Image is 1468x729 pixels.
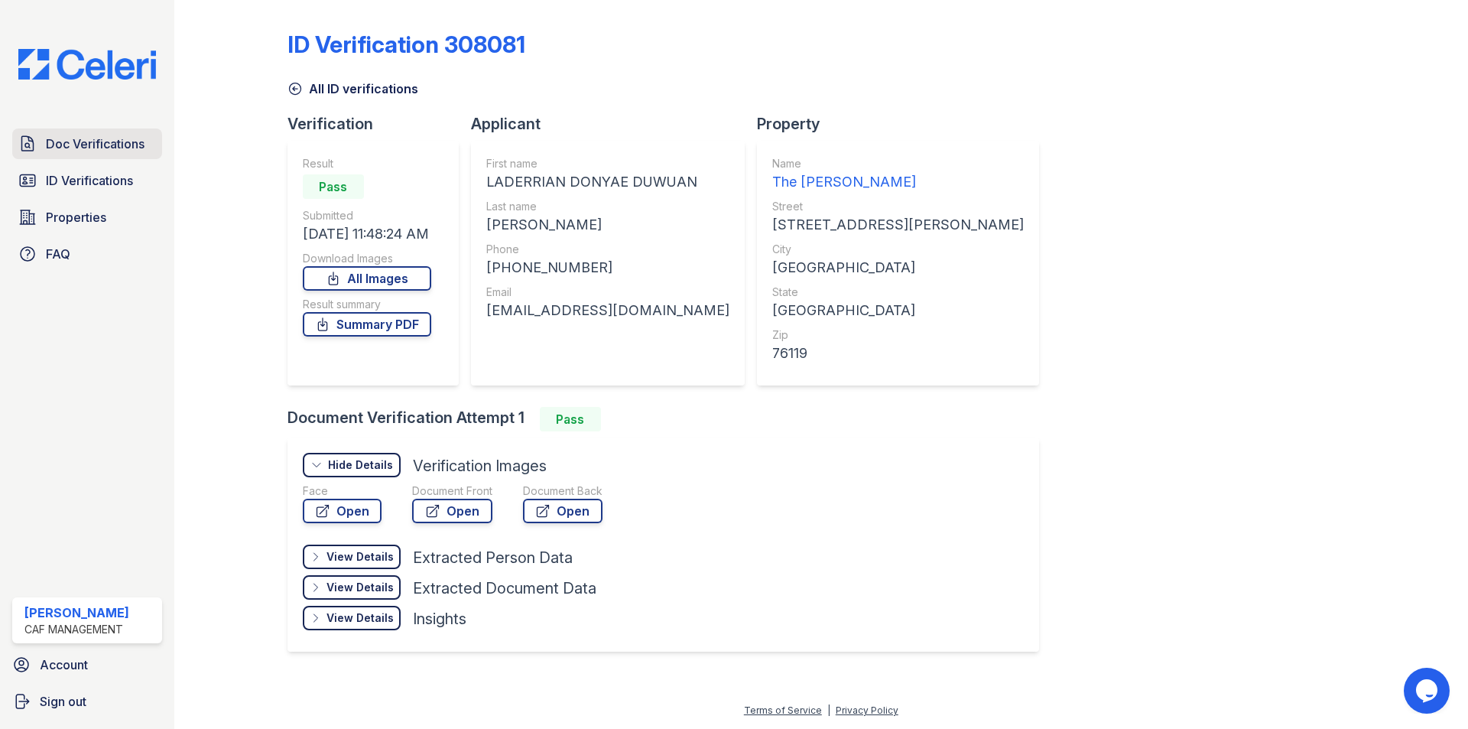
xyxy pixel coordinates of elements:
span: FAQ [46,245,70,263]
div: Property [757,113,1051,135]
div: Verification Images [413,455,547,477]
div: View Details [326,580,394,595]
div: [PERSON_NAME] [486,214,729,236]
div: CAF Management [24,622,129,637]
a: Properties [12,202,162,233]
span: Account [40,656,88,674]
div: [DATE] 11:48:24 AM [303,223,431,245]
a: Account [6,649,168,680]
div: The [PERSON_NAME] [772,171,1024,193]
div: Submitted [303,208,431,223]
div: Pass [303,174,364,199]
a: All Images [303,266,431,291]
a: All ID verifications [287,80,418,98]
div: [GEOGRAPHIC_DATA] [772,300,1024,321]
div: [GEOGRAPHIC_DATA] [772,257,1024,278]
span: Doc Verifications [46,135,145,153]
div: Pass [540,407,601,431]
div: ID Verification 308081 [287,31,525,58]
div: City [772,242,1024,257]
img: CE_Logo_Blue-a8612792a0a2168367f1c8372b55b34899dd931a85d93a1a3d3e32e68fde9ad4.png [6,49,168,80]
div: Insights [413,608,466,630]
div: Download Images [303,251,431,266]
div: View Details [326,610,394,626]
div: Name [772,156,1024,171]
a: Sign out [6,686,168,717]
div: Extracted Person Data [413,547,573,568]
div: Email [486,285,729,300]
div: Extracted Document Data [413,578,596,599]
div: Street [772,199,1024,214]
div: Last name [486,199,729,214]
div: Face [303,483,382,499]
a: Name The [PERSON_NAME] [772,156,1024,193]
div: Document Front [412,483,492,499]
div: Applicant [471,113,757,135]
div: Zip [772,327,1024,343]
div: 76119 [772,343,1024,364]
div: Result [303,156,431,171]
a: FAQ [12,239,162,269]
a: Open [523,499,602,523]
a: Doc Verifications [12,129,162,159]
span: Sign out [40,692,86,711]
div: Verification [287,113,471,135]
div: Phone [486,242,729,257]
div: [STREET_ADDRESS][PERSON_NAME] [772,214,1024,236]
a: ID Verifications [12,165,162,196]
span: ID Verifications [46,171,133,190]
div: [PHONE_NUMBER] [486,257,729,278]
div: Document Back [523,483,602,499]
div: | [827,705,830,716]
a: Privacy Policy [836,705,898,716]
div: Hide Details [328,457,393,473]
div: Result summary [303,297,431,312]
a: Open [303,499,382,523]
div: [PERSON_NAME] [24,604,129,622]
div: LADERRIAN DONYAE DUWUAN [486,171,729,193]
span: Properties [46,208,106,226]
a: Summary PDF [303,312,431,337]
div: View Details [326,549,394,565]
a: Terms of Service [744,705,822,716]
div: First name [486,156,729,171]
div: Document Verification Attempt 1 [287,407,1051,431]
div: State [772,285,1024,300]
a: Open [412,499,492,523]
iframe: chat widget [1404,668,1453,714]
div: [EMAIL_ADDRESS][DOMAIN_NAME] [486,300,729,321]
